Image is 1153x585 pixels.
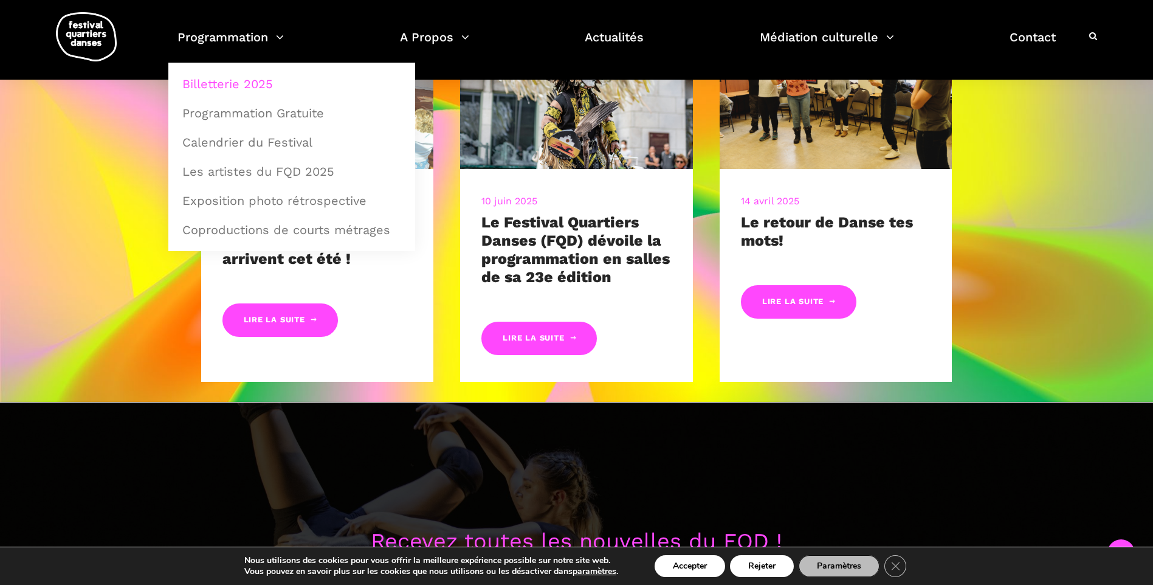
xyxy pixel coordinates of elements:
[56,12,117,61] img: logo-fqd-med
[741,213,913,249] a: Le retour de Danse tes mots!
[175,70,408,98] a: Billetterie 2025
[175,99,408,127] a: Programmation Gratuite
[884,555,906,577] button: Close GDPR Cookie Banner
[175,187,408,215] a: Exposition photo rétrospective
[573,566,616,577] button: paramètres
[175,128,408,156] a: Calendrier du Festival
[244,555,618,566] p: Nous utilisons des cookies pour vous offrir la meilleure expérience possible sur notre site web.
[177,27,284,63] a: Programmation
[585,27,644,63] a: Actualités
[481,322,597,355] a: Lire la suite
[741,285,856,319] a: Lire la suite
[655,555,725,577] button: Accepter
[730,555,794,577] button: Rejeter
[720,14,952,169] img: CARI, 8 mars 2023-209
[175,157,408,185] a: Les artistes du FQD 2025
[222,213,373,268] a: Des Visites dansées ouvertes au public arrivent cet été !
[200,524,954,559] p: Recevez toutes les nouvelles du FQD !
[175,216,408,244] a: Coproductions de courts métrages
[400,27,469,63] a: A Propos
[741,195,799,207] a: 14 avril 2025
[1010,27,1056,63] a: Contact
[460,14,693,169] img: R Barbara Diabo 11 crédit Romain Lorraine (30)
[760,27,894,63] a: Médiation culturelle
[799,555,879,577] button: Paramètres
[481,213,670,286] a: Le Festival Quartiers Danses (FQD) dévoile la programmation en salles de sa 23e édition
[222,303,338,337] a: Lire la suite
[481,195,537,207] a: 10 juin 2025
[244,566,618,577] p: Vous pouvez en savoir plus sur les cookies que nous utilisons ou les désactiver dans .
